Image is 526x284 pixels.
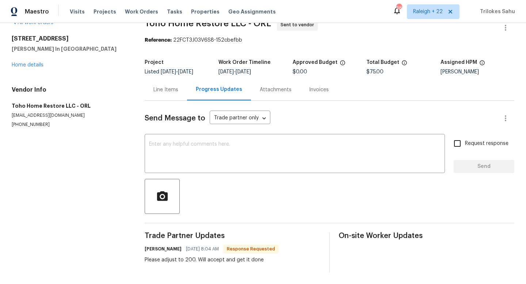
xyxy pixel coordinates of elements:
[465,140,508,147] span: Request response
[125,8,158,15] span: Work Orders
[12,86,127,93] h4: Vendor Info
[145,69,193,74] span: Listed
[145,19,271,28] span: Toho Home Restore LLC - ORL
[12,102,127,110] h5: Toho Home Restore LLC - ORL
[186,245,219,253] span: [DATE] 8:04 AM
[161,69,176,74] span: [DATE]
[161,69,193,74] span: -
[153,86,178,93] div: Line Items
[12,35,127,42] h2: [STREET_ADDRESS]
[145,232,320,239] span: Trade Partner Updates
[12,45,127,53] h5: [PERSON_NAME] In [GEOGRAPHIC_DATA]
[218,69,251,74] span: -
[167,9,182,14] span: Tasks
[145,60,164,65] h5: Project
[479,60,485,69] span: The hpm assigned to this work order.
[191,8,220,15] span: Properties
[145,115,205,122] span: Send Message to
[196,86,242,93] div: Progress Updates
[145,256,279,264] div: Please adjust to 200. Will accept and get it done
[145,245,182,253] h6: [PERSON_NAME]
[25,8,49,15] span: Maestro
[441,69,514,74] div: [PERSON_NAME]
[293,60,338,65] h5: Approved Budget
[236,69,251,74] span: [DATE]
[293,69,307,74] span: $0.00
[228,8,276,15] span: Geo Assignments
[218,60,271,65] h5: Work Order Timeline
[396,4,401,12] div: 384
[94,8,116,15] span: Projects
[281,21,317,28] span: Sent to vendor
[178,69,193,74] span: [DATE]
[218,69,234,74] span: [DATE]
[366,69,384,74] span: $75.00
[441,60,477,65] h5: Assigned HPM
[401,60,407,69] span: The total cost of line items that have been proposed by Opendoor. This sum includes line items th...
[477,8,515,15] span: Trilokes Sahu
[12,112,127,119] p: [EMAIL_ADDRESS][DOMAIN_NAME]
[339,232,514,239] span: On-site Worker Updates
[366,60,399,65] h5: Total Budget
[224,245,278,253] span: Response Requested
[260,86,291,93] div: Attachments
[145,38,172,43] b: Reference:
[145,37,514,44] div: 22FCT3J03V6S8-152cbefbb
[210,112,270,124] div: Trade partner only
[70,8,85,15] span: Visits
[340,60,346,69] span: The total cost of line items that have been approved by both Opendoor and the Trade Partner. This...
[12,62,43,68] a: Home details
[309,86,329,93] div: Invoices
[413,8,443,15] span: Raleigh + 22
[12,122,127,128] p: [PHONE_NUMBER]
